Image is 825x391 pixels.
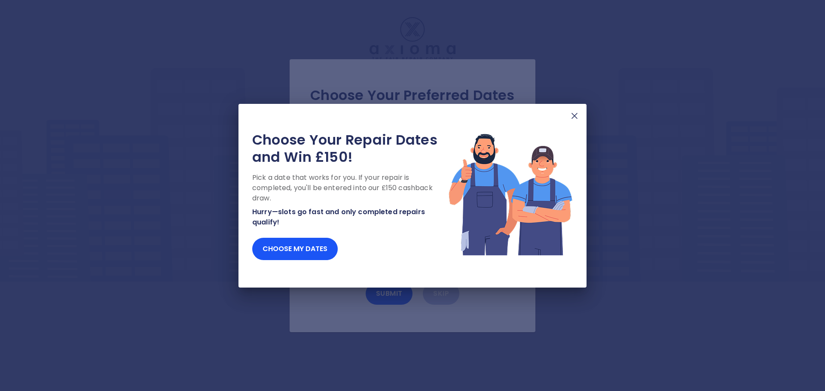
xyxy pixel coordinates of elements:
[252,131,448,166] h2: Choose Your Repair Dates and Win £150!
[252,207,448,227] p: Hurry—slots go fast and only completed repairs qualify!
[448,131,573,257] img: Lottery
[252,173,448,203] p: Pick a date that works for you. If your repair is completed, you'll be entered into our £150 cash...
[252,238,338,260] button: Choose my dates
[569,111,580,121] img: X Mark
